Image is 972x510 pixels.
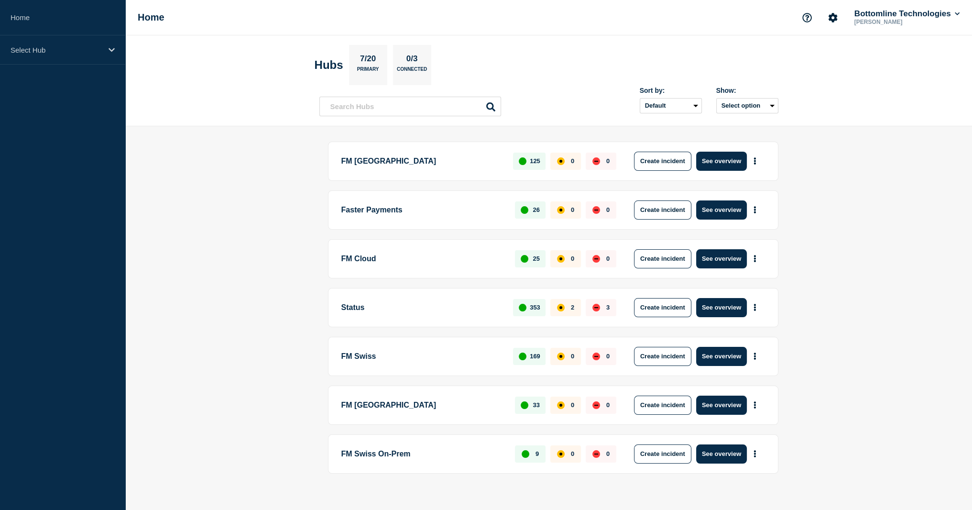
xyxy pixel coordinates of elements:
button: See overview [696,200,747,220]
p: 0 [606,206,610,213]
div: up [521,401,528,409]
p: Connected [397,67,427,77]
button: Create incident [634,152,691,171]
h2: Hubs [315,58,343,72]
div: up [522,450,529,458]
p: 0 [606,353,610,360]
div: down [592,401,600,409]
div: affected [557,157,565,165]
div: down [592,353,600,360]
p: [PERSON_NAME] [852,19,952,25]
p: 0/3 [403,54,421,67]
p: 0 [606,255,610,262]
p: 7/20 [356,54,379,67]
button: More actions [749,445,761,463]
div: down [592,304,600,311]
button: See overview [696,249,747,268]
p: 125 [530,157,540,165]
p: 2 [571,304,574,311]
p: 169 [530,353,540,360]
div: up [519,157,526,165]
p: 0 [606,450,610,457]
p: 0 [571,206,574,213]
button: See overview [696,298,747,317]
button: More actions [749,250,761,267]
div: up [521,206,528,214]
p: 353 [530,304,540,311]
button: More actions [749,299,761,316]
p: 3 [606,304,610,311]
p: 0 [571,157,574,165]
div: up [519,353,526,360]
p: Faster Payments [341,200,504,220]
p: 0 [571,255,574,262]
div: affected [557,206,565,214]
div: affected [557,304,565,311]
div: Sort by: [640,87,702,94]
p: 33 [533,401,539,409]
button: See overview [696,347,747,366]
button: Bottomline Technologies [852,9,961,19]
div: affected [557,353,565,360]
p: 26 [533,206,539,213]
select: Sort by [640,98,702,113]
p: Primary [357,67,379,77]
button: More actions [749,396,761,414]
div: down [592,450,600,458]
p: 0 [571,353,574,360]
h1: Home [138,12,164,23]
p: FM [GEOGRAPHIC_DATA] [341,152,502,171]
p: 0 [606,401,610,409]
p: FM Cloud [341,249,504,268]
div: affected [557,255,565,263]
p: Status [341,298,502,317]
p: 0 [571,401,574,409]
div: down [592,157,600,165]
button: Create incident [634,396,691,415]
p: 25 [533,255,539,262]
p: 9 [535,450,539,457]
p: 0 [571,450,574,457]
button: More actions [749,201,761,219]
p: FM Swiss On-Prem [341,444,504,464]
input: Search Hubs [319,97,501,116]
button: Create incident [634,347,691,366]
div: up [519,304,526,311]
button: More actions [749,152,761,170]
button: Create incident [634,249,691,268]
p: FM Swiss [341,347,502,366]
button: Create incident [634,200,691,220]
p: Select Hub [11,46,102,54]
div: affected [557,450,565,458]
button: Support [797,8,817,28]
div: down [592,206,600,214]
button: Create incident [634,444,691,464]
button: More actions [749,347,761,365]
button: Create incident [634,298,691,317]
button: See overview [696,152,747,171]
button: See overview [696,444,747,464]
p: FM [GEOGRAPHIC_DATA] [341,396,504,415]
div: up [521,255,528,263]
button: Select option [716,98,778,113]
button: See overview [696,396,747,415]
div: affected [557,401,565,409]
p: 0 [606,157,610,165]
button: Account settings [823,8,843,28]
div: Show: [716,87,778,94]
div: down [592,255,600,263]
